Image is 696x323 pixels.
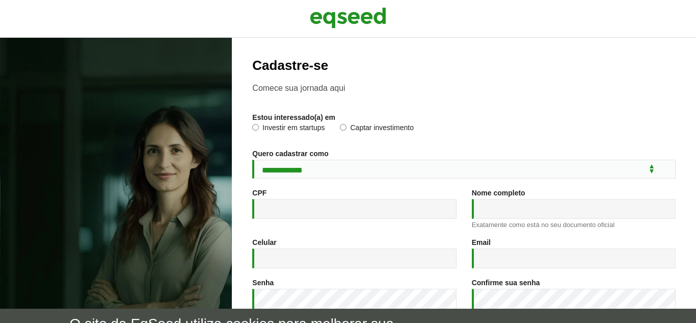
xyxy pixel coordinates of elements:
[252,239,276,246] label: Celular
[472,279,540,286] label: Confirme sua senha
[472,221,676,228] div: Exatamente como está no seu documento oficial
[252,189,266,196] label: CPF
[252,83,676,93] p: Comece sua jornada aqui
[472,189,525,196] label: Nome completo
[252,279,274,286] label: Senha
[252,124,325,134] label: Investir em startups
[340,124,414,134] label: Captar investimento
[252,58,676,73] h2: Cadastre-se
[472,239,491,246] label: Email
[340,124,346,131] input: Captar investimento
[252,114,335,121] label: Estou interessado(a) em
[310,5,386,31] img: EqSeed Logo
[252,124,259,131] input: Investir em startups
[252,150,328,157] label: Quero cadastrar como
